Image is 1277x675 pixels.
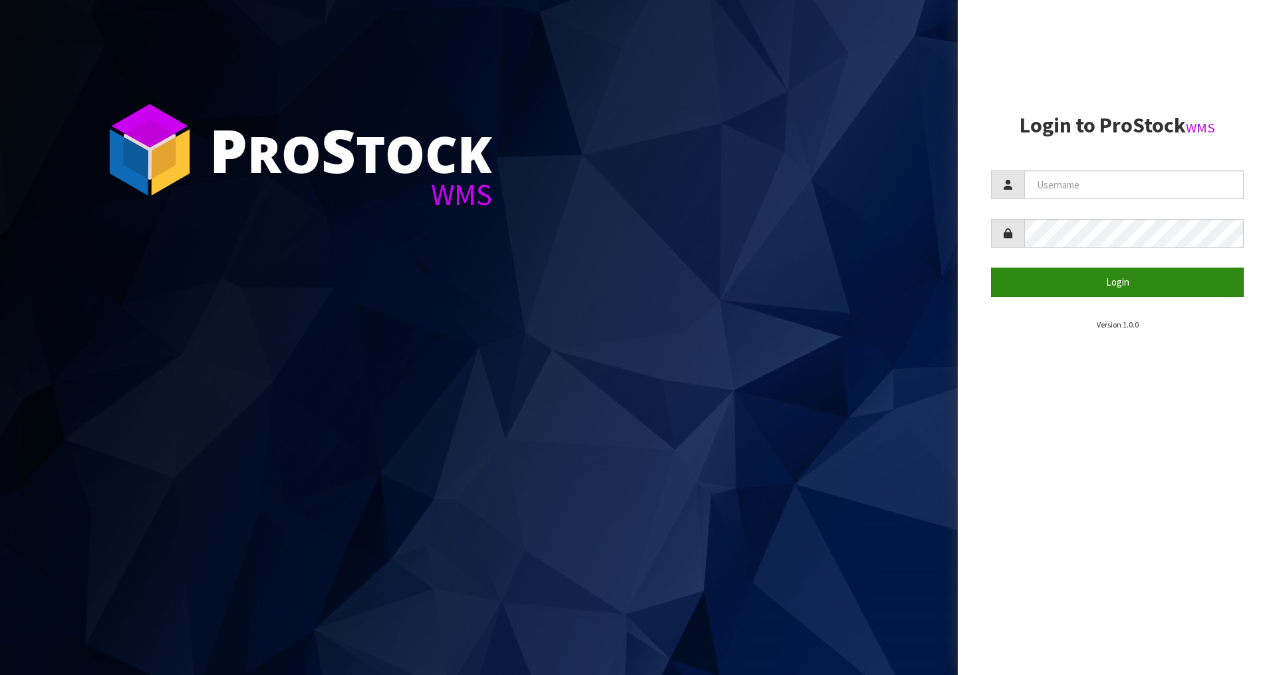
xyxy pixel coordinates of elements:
span: P [210,109,247,190]
small: WMS [1186,119,1215,136]
div: ro tock [210,120,492,180]
span: S [321,109,356,190]
img: ProStock Cube [100,100,200,200]
h2: Login to ProStock [991,114,1244,137]
input: Username [1024,170,1244,199]
small: Version 1.0.0 [1097,320,1139,330]
button: Login [991,268,1244,296]
div: WMS [210,180,492,210]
